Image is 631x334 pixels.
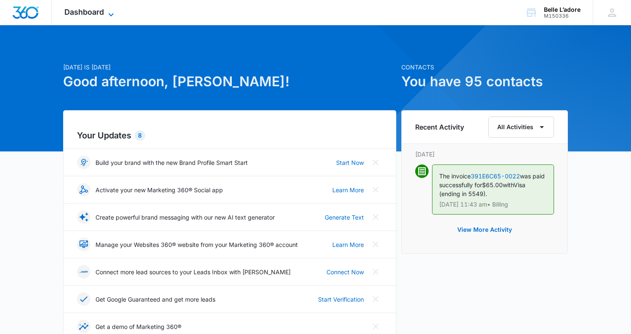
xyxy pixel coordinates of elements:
[326,268,364,276] a: Connect Now
[369,265,382,278] button: Close
[332,186,364,194] a: Learn More
[95,213,275,222] p: Create powerful brand messaging with our new AI text generator
[369,292,382,306] button: Close
[439,201,547,207] p: [DATE] 11:43 am • Billing
[369,183,382,196] button: Close
[544,13,581,19] div: account id
[95,158,248,167] p: Build your brand with the new Brand Profile Smart Start
[63,72,396,92] h1: Good afternoon, [PERSON_NAME]!
[63,63,396,72] p: [DATE] is [DATE]
[369,238,382,251] button: Close
[503,181,514,188] span: with
[95,295,215,304] p: Get Google Guaranteed and get more leads
[401,72,568,92] h1: You have 95 contacts
[369,320,382,333] button: Close
[369,156,382,169] button: Close
[95,322,181,331] p: Get a demo of Marketing 360®
[135,130,145,140] div: 8
[77,129,382,142] h2: Your Updates
[325,213,364,222] a: Generate Text
[95,186,223,194] p: Activate your new Marketing 360® Social app
[471,172,520,180] a: 391E6C65-0022
[544,6,581,13] div: account name
[401,63,568,72] p: Contacts
[369,210,382,224] button: Close
[95,240,298,249] p: Manage your Websites 360® website from your Marketing 360® account
[439,172,471,180] span: The invoice
[318,295,364,304] a: Start Verification
[332,240,364,249] a: Learn More
[64,8,104,16] span: Dashboard
[336,158,364,167] a: Start Now
[488,117,554,138] button: All Activities
[415,150,554,159] p: [DATE]
[415,122,464,132] h6: Recent Activity
[95,268,291,276] p: Connect more lead sources to your Leads Inbox with [PERSON_NAME]
[482,181,503,188] span: $65.00
[449,220,520,240] button: View More Activity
